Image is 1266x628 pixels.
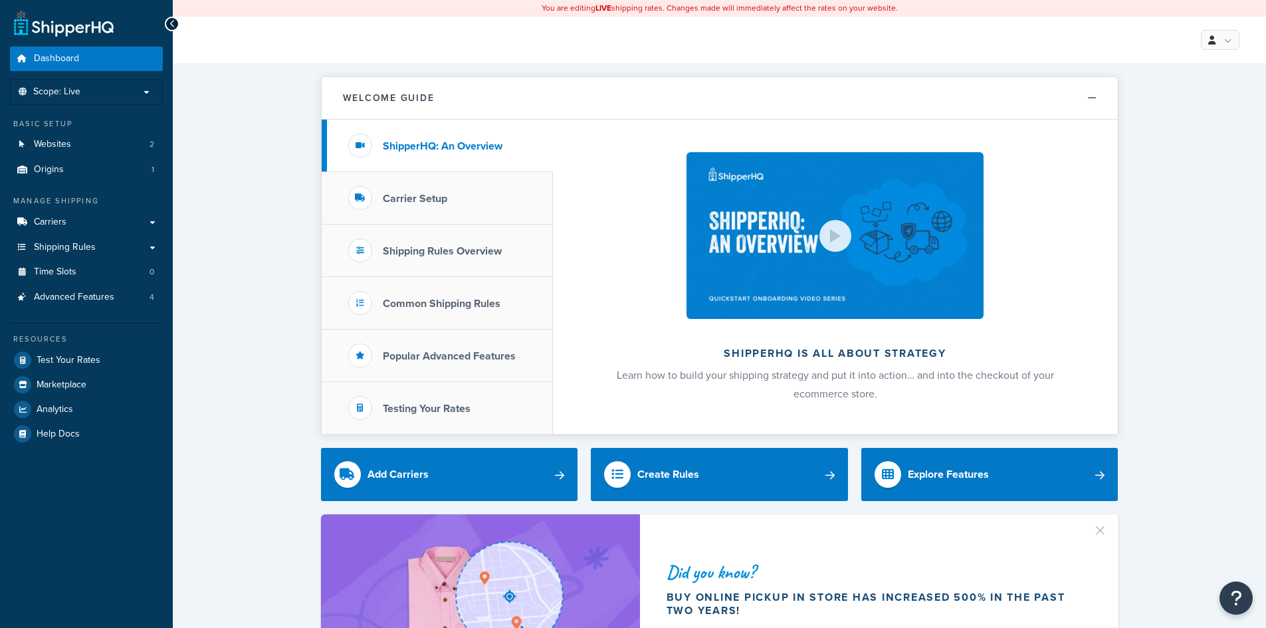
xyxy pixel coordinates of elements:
span: Carriers [34,217,66,228]
div: Explore Features [908,465,989,484]
a: Time Slots0 [10,260,163,284]
span: Help Docs [37,429,80,440]
a: Websites2 [10,132,163,157]
li: Origins [10,157,163,182]
a: Advanced Features4 [10,285,163,310]
h3: Shipping Rules Overview [383,245,502,257]
h3: Testing Your Rates [383,403,471,415]
li: Websites [10,132,163,157]
h2: Welcome Guide [343,93,435,103]
a: Shipping Rules [10,235,163,260]
button: Welcome Guide [322,77,1118,120]
span: Marketplace [37,379,86,391]
li: Advanced Features [10,285,163,310]
span: Dashboard [34,53,79,64]
a: Dashboard [10,47,163,71]
span: 4 [150,292,154,303]
a: Marketplace [10,373,163,397]
a: Create Rules [591,448,848,501]
span: Websites [34,139,71,150]
span: Time Slots [34,266,76,278]
div: Buy online pickup in store has increased 500% in the past two years! [667,591,1087,617]
span: Advanced Features [34,292,114,303]
a: Test Your Rates [10,348,163,372]
h3: Common Shipping Rules [383,298,500,310]
button: Open Resource Center [1219,581,1253,615]
a: Add Carriers [321,448,578,501]
div: Resources [10,334,163,345]
h3: Popular Advanced Features [383,350,516,362]
span: Shipping Rules [34,242,96,253]
span: Analytics [37,404,73,415]
div: Did you know? [667,563,1087,581]
h2: ShipperHQ is all about strategy [588,348,1083,360]
a: Help Docs [10,422,163,446]
span: Learn how to build your shipping strategy and put it into action… and into the checkout of your e... [617,367,1054,401]
div: Manage Shipping [10,195,163,207]
span: 0 [150,266,154,278]
h3: Carrier Setup [383,193,447,205]
a: Analytics [10,397,163,421]
img: ShipperHQ is all about strategy [686,152,983,319]
div: Create Rules [637,465,699,484]
span: Origins [34,164,64,175]
span: 1 [152,164,154,175]
h3: ShipperHQ: An Overview [383,140,502,152]
div: Add Carriers [368,465,429,484]
a: Origins1 [10,157,163,182]
a: Explore Features [861,448,1118,501]
b: LIVE [595,2,611,14]
div: Basic Setup [10,118,163,130]
li: Time Slots [10,260,163,284]
span: Scope: Live [33,86,80,98]
span: Test Your Rates [37,355,100,366]
a: Carriers [10,210,163,235]
span: 2 [150,139,154,150]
